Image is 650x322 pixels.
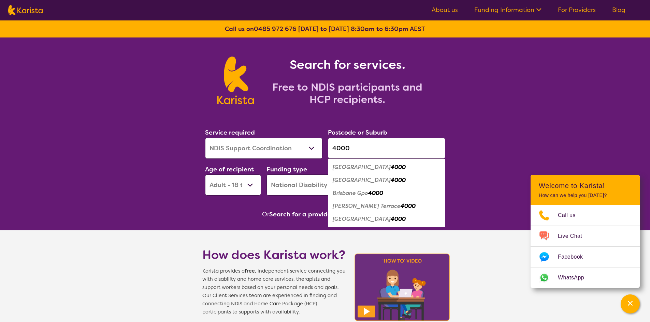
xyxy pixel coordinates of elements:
[225,25,425,33] b: Call us on [DATE] to [DATE] 8:30am to 6:30pm AEST
[391,164,406,171] em: 4000
[205,128,255,137] label: Service required
[432,6,458,14] a: About us
[331,213,442,226] div: Spring Hill 4000
[331,187,442,200] div: Brisbane Gpo 4000
[368,189,383,197] em: 4000
[333,177,391,184] em: [GEOGRAPHIC_DATA]
[333,202,401,210] em: [PERSON_NAME] Terrace
[539,193,632,198] p: How can we help you [DATE]?
[331,161,442,174] div: Brisbane Adelaide Street 4000
[474,6,541,14] a: Funding Information
[262,209,269,219] span: Or
[8,5,43,15] img: Karista logo
[254,25,297,33] a: 0485 972 676
[331,200,442,213] div: Petrie Terrace 4000
[531,175,640,288] div: Channel Menu
[621,294,640,313] button: Channel Menu
[262,57,433,73] h1: Search for services.
[333,164,391,171] em: [GEOGRAPHIC_DATA]
[558,210,584,220] span: Call us
[558,252,591,262] span: Facebook
[266,165,307,173] label: Funding type
[531,205,640,288] ul: Choose channel
[391,177,406,184] em: 4000
[558,273,592,283] span: WhatsApp
[333,215,391,223] em: [GEOGRAPHIC_DATA]
[262,81,433,106] h2: Free to NDIS participants and HCP recipients.
[328,128,387,137] label: Postcode or Suburb
[205,165,254,173] label: Age of recipient
[328,138,445,159] input: Type
[531,267,640,288] a: Web link opens in a new tab.
[558,6,596,14] a: For Providers
[333,189,368,197] em: Brisbane Gpo
[331,174,442,187] div: Brisbane City 4000
[558,231,590,241] span: Live Chat
[612,6,625,14] a: Blog
[391,215,406,223] em: 4000
[202,267,346,316] span: Karista provides a , independent service connecting you with disability and home care services, t...
[217,57,254,104] img: Karista logo
[245,268,255,274] b: free
[539,182,632,190] h2: Welcome to Karista!
[269,209,388,219] button: Search for a provider to leave a review
[202,247,346,263] h1: How does Karista work?
[401,202,416,210] em: 4000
